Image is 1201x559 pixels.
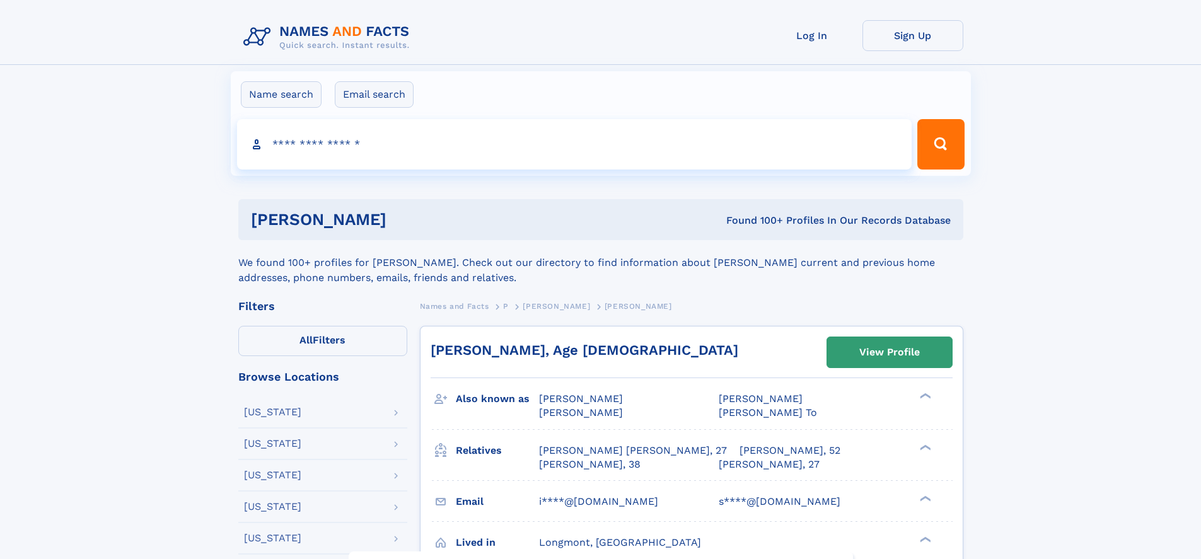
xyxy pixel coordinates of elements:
[420,298,489,314] a: Names and Facts
[917,494,932,502] div: ❯
[503,298,509,314] a: P
[238,326,407,356] label: Filters
[299,334,313,346] span: All
[719,458,820,471] a: [PERSON_NAME], 27
[335,81,414,108] label: Email search
[456,440,539,461] h3: Relatives
[917,119,964,170] button: Search Button
[859,338,920,367] div: View Profile
[241,81,322,108] label: Name search
[539,393,623,405] span: [PERSON_NAME]
[251,212,557,228] h1: [PERSON_NAME]
[456,491,539,512] h3: Email
[539,536,701,548] span: Longmont, [GEOGRAPHIC_DATA]
[740,444,840,458] a: [PERSON_NAME], 52
[605,302,672,311] span: [PERSON_NAME]
[719,406,817,418] span: [PERSON_NAME] To
[862,20,963,51] a: Sign Up
[539,406,623,418] span: [PERSON_NAME]
[523,302,590,311] span: [PERSON_NAME]
[237,119,912,170] input: search input
[244,439,301,449] div: [US_STATE]
[244,502,301,512] div: [US_STATE]
[456,388,539,410] h3: Also known as
[456,532,539,553] h3: Lived in
[556,214,951,228] div: Found 100+ Profiles In Our Records Database
[238,240,963,285] div: We found 100+ profiles for [PERSON_NAME]. Check out our directory to find information about [PERS...
[238,301,407,312] div: Filters
[719,393,803,405] span: [PERSON_NAME]
[917,535,932,543] div: ❯
[244,533,301,543] div: [US_STATE]
[539,458,641,471] a: [PERSON_NAME], 38
[917,392,932,400] div: ❯
[917,443,932,451] div: ❯
[523,298,590,314] a: [PERSON_NAME]
[762,20,862,51] a: Log In
[431,342,738,358] a: [PERSON_NAME], Age [DEMOGRAPHIC_DATA]
[539,444,727,458] a: [PERSON_NAME] [PERSON_NAME], 27
[244,407,301,417] div: [US_STATE]
[238,20,420,54] img: Logo Names and Facts
[238,371,407,383] div: Browse Locations
[244,470,301,480] div: [US_STATE]
[503,302,509,311] span: P
[827,337,952,367] a: View Profile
